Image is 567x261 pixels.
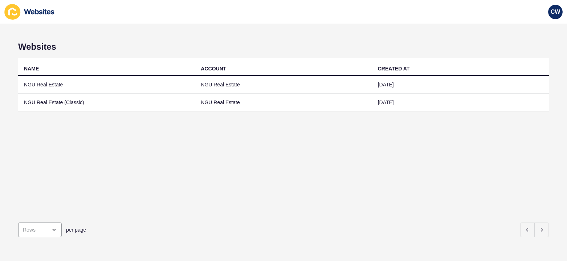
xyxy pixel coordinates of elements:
[372,76,549,94] td: [DATE]
[195,76,372,94] td: NGU Real Estate
[18,76,195,94] td: NGU Real Estate
[551,8,560,16] span: CW
[18,42,549,52] h1: Websites
[18,223,62,237] div: open menu
[372,94,549,111] td: [DATE]
[378,65,410,72] div: CREATED AT
[195,94,372,111] td: NGU Real Estate
[201,65,226,72] div: ACCOUNT
[24,65,39,72] div: NAME
[66,226,86,233] span: per page
[18,94,195,111] td: NGU Real Estate (Classic)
